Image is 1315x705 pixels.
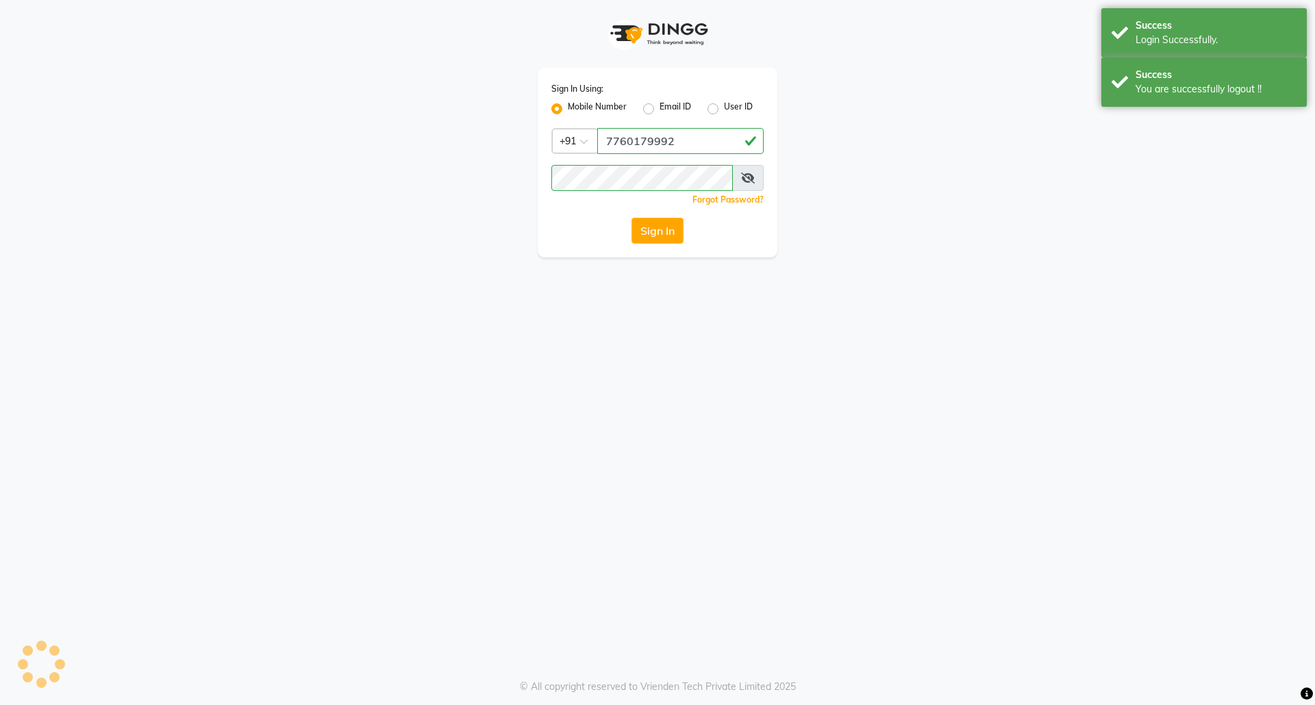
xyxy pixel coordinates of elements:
div: You are successfully logout !! [1136,82,1297,97]
a: Forgot Password? [692,194,764,205]
label: Sign In Using: [551,83,603,95]
label: Mobile Number [568,101,627,117]
div: Login Successfully. [1136,33,1297,47]
img: logo1.svg [603,14,712,54]
label: Email ID [660,101,691,117]
button: Sign In [631,218,684,244]
input: Username [551,165,733,191]
input: Username [597,128,764,154]
div: Success [1136,68,1297,82]
label: User ID [724,101,753,117]
div: Success [1136,18,1297,33]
